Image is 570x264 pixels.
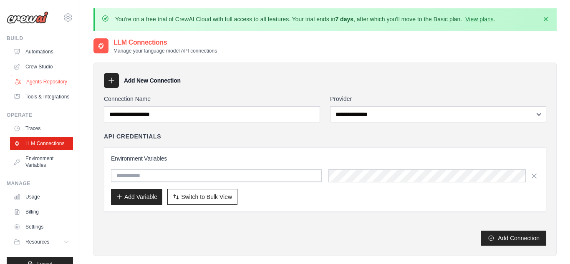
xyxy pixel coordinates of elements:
[181,193,232,201] span: Switch to Bulk View
[10,190,73,204] a: Usage
[10,60,73,73] a: Crew Studio
[335,16,353,23] strong: 7 days
[10,90,73,103] a: Tools & Integrations
[111,154,539,163] h3: Environment Variables
[104,132,161,141] h4: API Credentials
[10,220,73,234] a: Settings
[10,152,73,172] a: Environment Variables
[111,189,162,205] button: Add Variable
[167,189,237,205] button: Switch to Bulk View
[10,122,73,135] a: Traces
[10,137,73,150] a: LLM Connections
[7,11,48,24] img: Logo
[124,76,181,85] h3: Add New Connection
[10,45,73,58] a: Automations
[113,38,217,48] h2: LLM Connections
[25,239,49,245] span: Resources
[11,75,74,88] a: Agents Repository
[481,231,546,246] button: Add Connection
[104,95,320,103] label: Connection Name
[10,235,73,249] button: Resources
[465,16,493,23] a: View plans
[7,112,73,118] div: Operate
[113,48,217,54] p: Manage your language model API connections
[330,95,546,103] label: Provider
[7,35,73,42] div: Build
[10,205,73,219] a: Billing
[115,15,495,23] p: You're on a free trial of CrewAI Cloud with full access to all features. Your trial ends in , aft...
[7,180,73,187] div: Manage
